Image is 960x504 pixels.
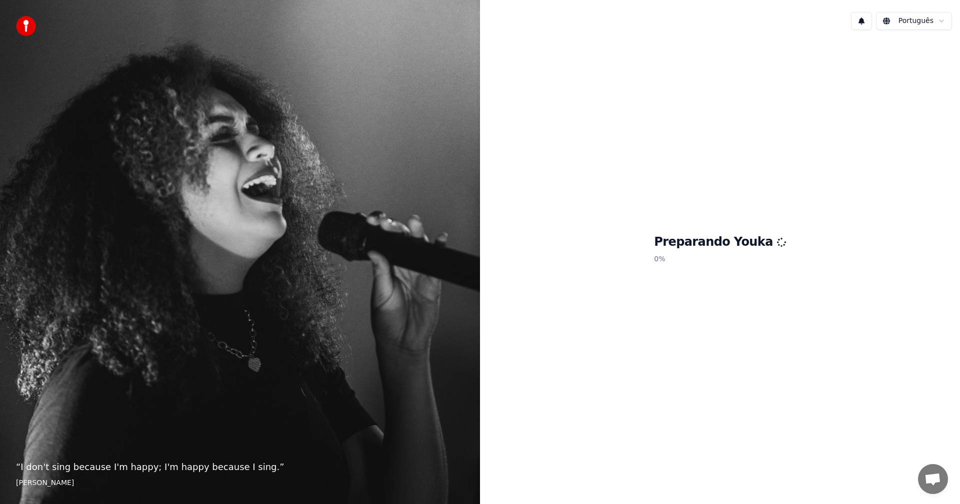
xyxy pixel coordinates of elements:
h1: Preparando Youka [654,234,786,250]
footer: [PERSON_NAME] [16,478,464,488]
img: youka [16,16,36,36]
p: 0 % [654,250,786,268]
div: Bate-papo aberto [918,464,948,494]
p: “ I don't sing because I'm happy; I'm happy because I sing. ” [16,460,464,474]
